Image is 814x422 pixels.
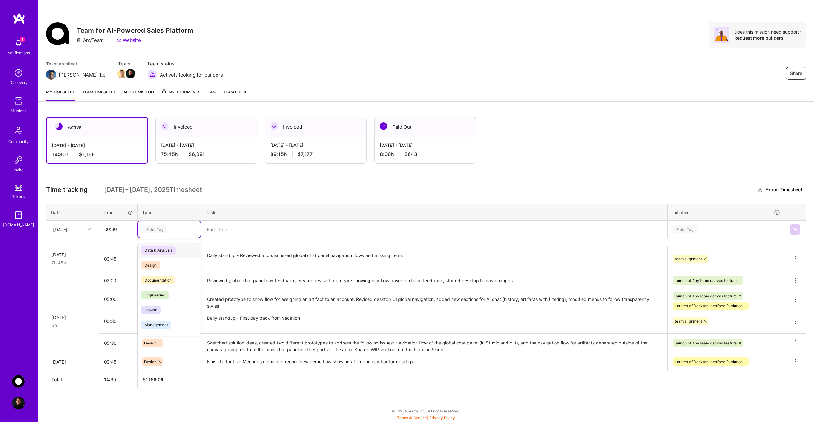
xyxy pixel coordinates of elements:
span: Actively looking for builders [160,71,223,78]
span: Data & Analysis [141,246,176,255]
span: team alignment [675,256,702,261]
span: $643 [404,151,417,158]
input: HH:MM [99,335,137,351]
a: Team Member Avatar [126,68,135,79]
a: Team Pulse [223,89,247,101]
input: HH:MM [99,291,137,308]
img: Invite [12,154,25,167]
div: Community [8,138,29,145]
h3: Team for AI-Powered Sales Platform [77,26,193,34]
textarea: Daily standup - Reviewed and discussed global chat panel navigation flows and missing items [202,247,667,271]
span: launch of AnyTeam canvas feature [675,278,737,283]
img: AnyTeam: Team for AI-Powered Sales Platform [12,375,25,388]
th: Total [46,371,99,388]
span: $1,166 [79,151,95,158]
span: Team Pulse [223,90,247,94]
textarea: Daily standup - First day back from vacation [202,310,667,333]
span: Engineering [141,291,169,299]
img: Invoiced [270,122,278,130]
textarea: Finish UI for Live Meetings menu and record new demo flow showing all-in-one nav bar for desktop. [202,353,667,371]
img: User Avatar [12,397,25,409]
a: Terms of Service [397,415,427,420]
span: Growth [141,306,161,314]
a: Team timesheet [82,89,116,101]
div: [DOMAIN_NAME] [3,221,34,228]
input: HH:MM [99,313,137,330]
div: Active [47,118,147,137]
input: HH:MM [99,272,137,289]
div: 7h 45m [52,259,93,266]
div: [DATE] [52,358,93,365]
textarea: Created prototype to show flow for assigning an artifact to an account. Revised desktop UI global... [202,291,667,308]
th: Type [138,204,201,221]
div: 8:00 h [380,151,471,158]
input: HH:MM [99,250,137,267]
a: AnyTeam: Team for AI-Powered Sales Platform [10,375,26,388]
div: [DATE] [52,251,93,258]
img: logo [13,13,25,24]
div: Enter Tag [673,224,697,234]
a: About Mission [123,89,154,101]
input: HH:MM [99,221,137,238]
div: Request more builders [734,35,801,41]
span: Share [790,70,802,77]
th: Date [46,204,99,221]
span: 1 [20,37,25,42]
div: Notifications [7,50,30,56]
img: Team Architect [46,70,56,80]
div: [DATE] - [DATE] [380,142,471,148]
div: Discovery [10,79,28,86]
i: icon Mail [100,72,105,77]
span: Design [144,359,156,364]
a: My Documents [162,89,201,101]
div: Invoiced [265,117,366,137]
span: Time tracking [46,186,87,194]
img: Submit [793,227,798,232]
span: Team status [147,60,223,67]
div: [DATE] - [DATE] [270,142,361,148]
span: Team architect [46,60,105,67]
a: Website [116,37,141,44]
div: Enter Tag [143,224,167,234]
button: Export Timesheet [754,184,806,196]
div: Missions [11,107,26,114]
span: $6,091 [189,151,205,158]
span: | [397,415,455,420]
span: Design [144,341,156,345]
a: My timesheet [46,89,75,101]
div: Tokens [12,193,25,200]
span: Team [118,60,135,67]
div: 75:45 h [161,151,252,158]
div: [DATE] [52,314,93,321]
span: $ 1,166.09 [143,377,163,382]
img: bell [12,37,25,50]
img: tokens [15,185,22,191]
div: 6h [52,322,93,329]
img: Actively looking for builders [147,70,157,80]
input: HH:MM [99,353,137,370]
a: Team Member Avatar [118,68,126,79]
div: Time [103,209,133,216]
a: FAQ [208,89,216,101]
i: icon CompanyGray [77,38,82,43]
i: icon Chevron [88,228,91,231]
img: Community [11,123,26,138]
div: Paid Out [375,117,476,137]
img: Invoiced [161,122,169,130]
span: $7,177 [298,151,313,158]
div: Invoiced [156,117,257,137]
span: Launch of Desktop Interface Evolution [675,359,743,364]
div: [DATE] - [DATE] [52,142,142,149]
button: Share [786,67,806,80]
div: [PERSON_NAME] [59,71,98,78]
div: © 2025 ATeams Inc., All rights reserved. [38,403,814,419]
span: My Documents [162,89,201,96]
img: Team Member Avatar [126,69,135,78]
div: 89:15 h [270,151,361,158]
img: Paid Out [380,122,387,130]
textarea: Sketched solution ideas, created two different prototypes to address the following issues: Naviga... [202,334,667,352]
div: Initiative [672,209,780,216]
img: Company Logo [46,22,69,45]
span: Documentation [141,276,175,284]
span: launch of AnyTeam canvas feature [675,294,737,298]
